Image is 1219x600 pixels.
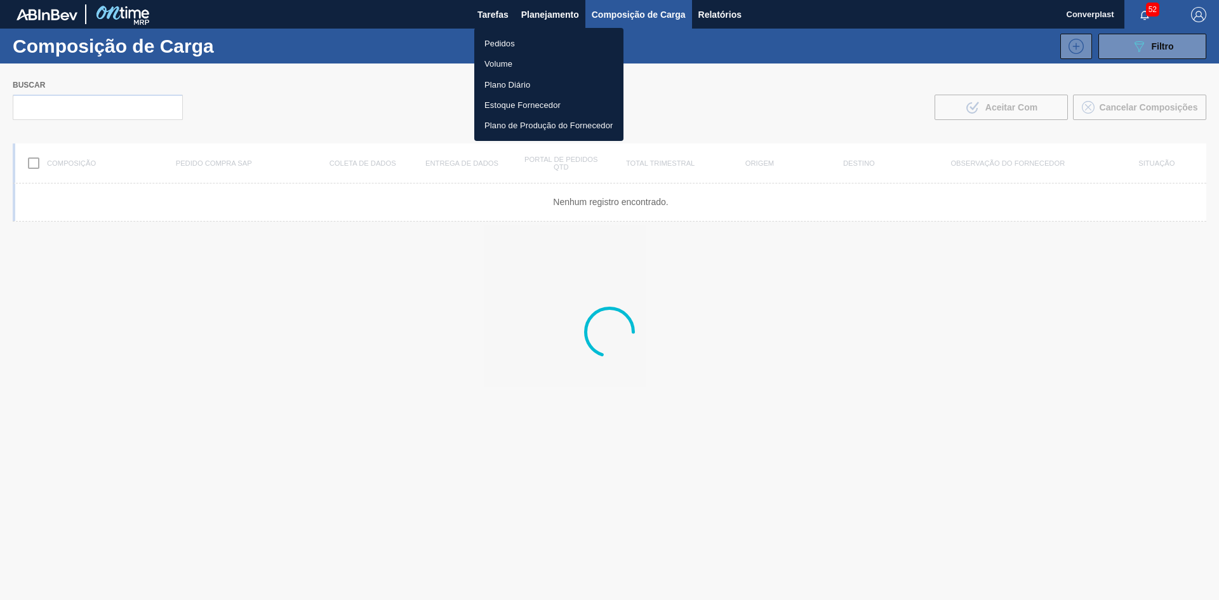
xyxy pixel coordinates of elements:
font: Volume [484,59,512,69]
a: Plano Diário [474,74,623,95]
font: Plano de Produção do Fornecedor [484,121,613,130]
a: Volume [474,53,623,74]
font: Estoque Fornecedor [484,100,561,110]
a: Pedidos [474,33,623,53]
a: Plano de Produção do Fornecedor [474,115,623,135]
a: Estoque Fornecedor [474,95,623,115]
font: Plano Diário [484,79,530,89]
font: Pedidos [484,39,515,48]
